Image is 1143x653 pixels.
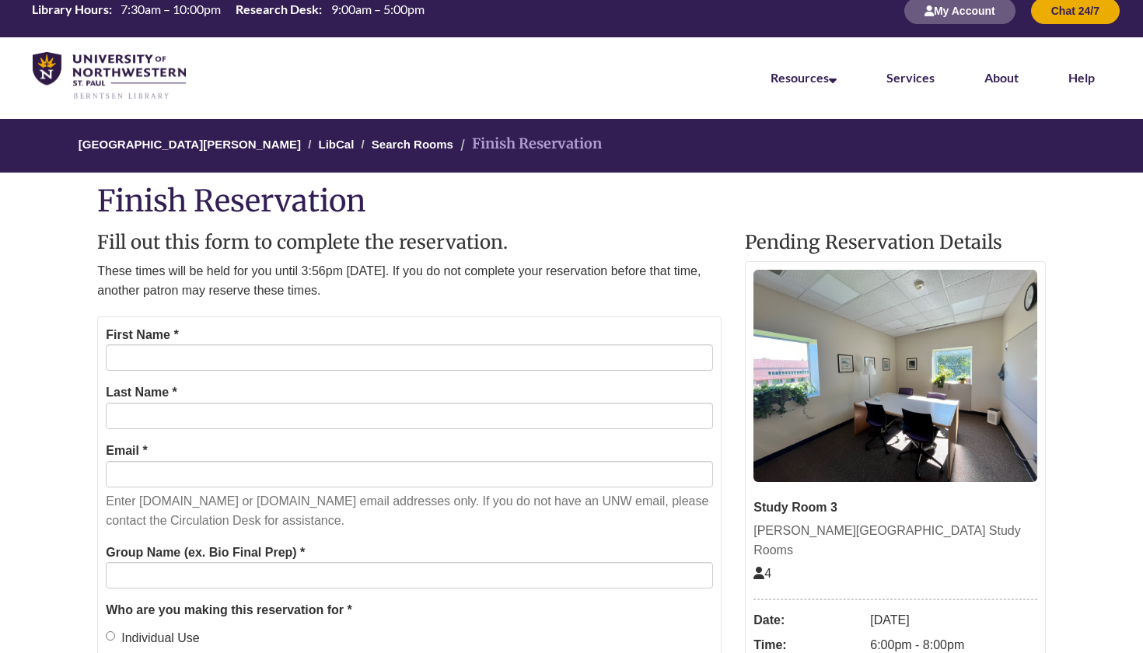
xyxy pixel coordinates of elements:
[984,70,1019,85] a: About
[229,1,324,18] th: Research Desk:
[106,543,305,563] label: Group Name (ex. Bio Final Prep) *
[26,1,114,18] th: Library Hours:
[79,138,301,151] a: [GEOGRAPHIC_DATA][PERSON_NAME]
[870,608,1037,633] dd: [DATE]
[26,1,430,19] table: Hours Today
[753,608,862,633] dt: Date:
[106,382,177,403] label: Last Name *
[106,491,713,531] p: Enter [DOMAIN_NAME] or [DOMAIN_NAME] email addresses only. If you do not have an UNW email, pleas...
[106,441,147,461] label: Email *
[904,4,1015,17] a: My Account
[33,52,186,100] img: UNWSP Library Logo
[753,498,1037,518] div: Study Room 3
[26,1,430,21] a: Hours Today
[753,270,1037,482] img: Study Room 3
[372,138,453,151] a: Search Rooms
[106,600,713,620] legend: Who are you making this reservation for *
[106,631,115,641] input: Individual Use
[745,232,1046,253] h2: Pending Reservation Details
[1068,70,1095,85] a: Help
[121,2,221,16] span: 7:30am – 10:00pm
[1031,4,1120,17] a: Chat 24/7
[753,521,1037,560] div: [PERSON_NAME][GEOGRAPHIC_DATA] Study Rooms
[456,133,602,155] li: Finish Reservation
[97,261,722,301] p: These times will be held for you until 3:56pm [DATE]. If you do not complete your reservation bef...
[106,325,178,345] label: First Name *
[753,567,771,580] span: The capacity of this space
[319,138,355,151] a: LibCal
[97,119,1046,173] nav: Breadcrumb
[886,70,935,85] a: Services
[106,628,200,648] label: Individual Use
[771,70,837,85] a: Resources
[97,232,722,253] h2: Fill out this form to complete the reservation.
[97,184,1046,217] h1: Finish Reservation
[331,2,425,16] span: 9:00am – 5:00pm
